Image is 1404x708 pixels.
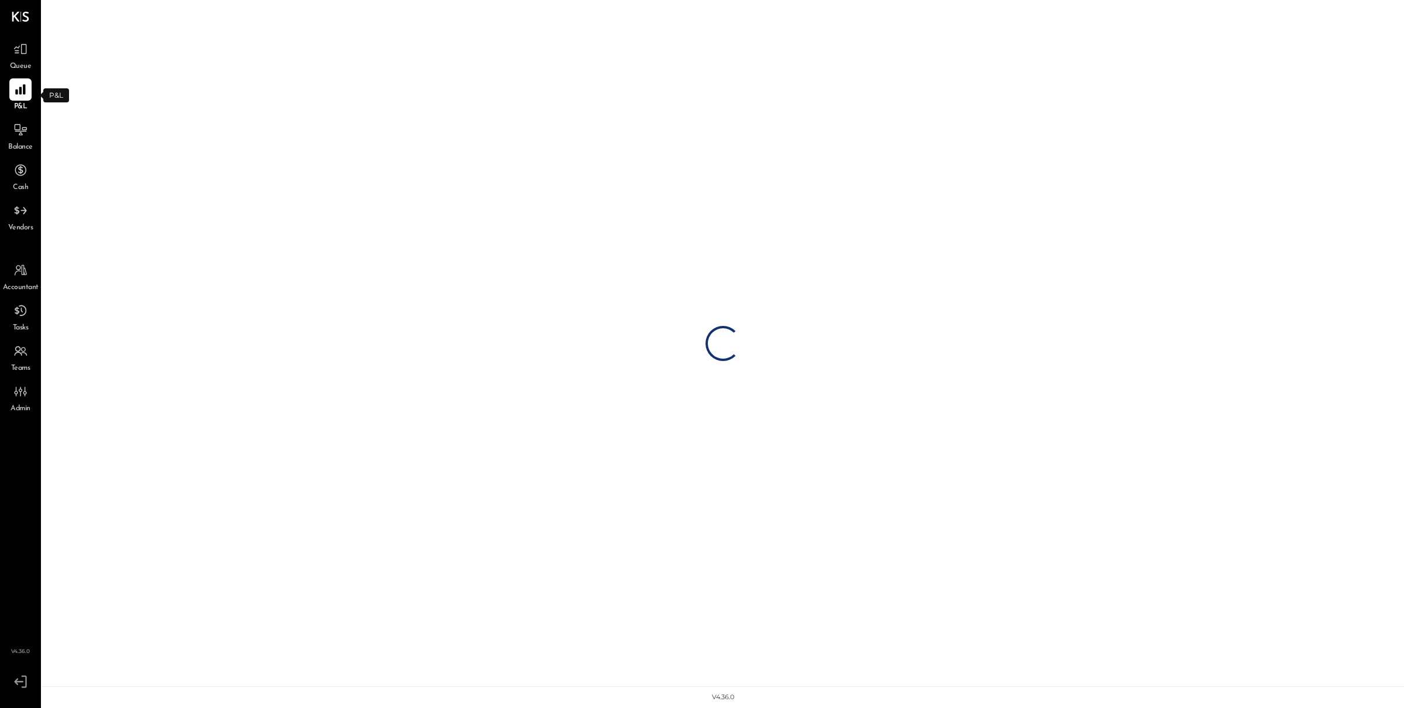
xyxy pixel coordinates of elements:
a: Balance [1,119,40,153]
span: Vendors [8,223,33,233]
div: v 4.36.0 [712,693,734,702]
a: P&L [1,78,40,112]
span: P&L [14,102,27,112]
a: Vendors [1,200,40,233]
a: Cash [1,159,40,193]
a: Tasks [1,300,40,334]
span: Tasks [13,323,29,334]
a: Admin [1,380,40,414]
a: Teams [1,340,40,374]
span: Queue [10,61,32,72]
a: Queue [1,38,40,72]
span: Accountant [3,283,39,293]
a: Accountant [1,259,40,293]
span: Balance [8,142,33,153]
span: Admin [11,404,30,414]
span: Cash [13,183,28,193]
span: Teams [11,363,30,374]
div: P&L [43,88,69,102]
